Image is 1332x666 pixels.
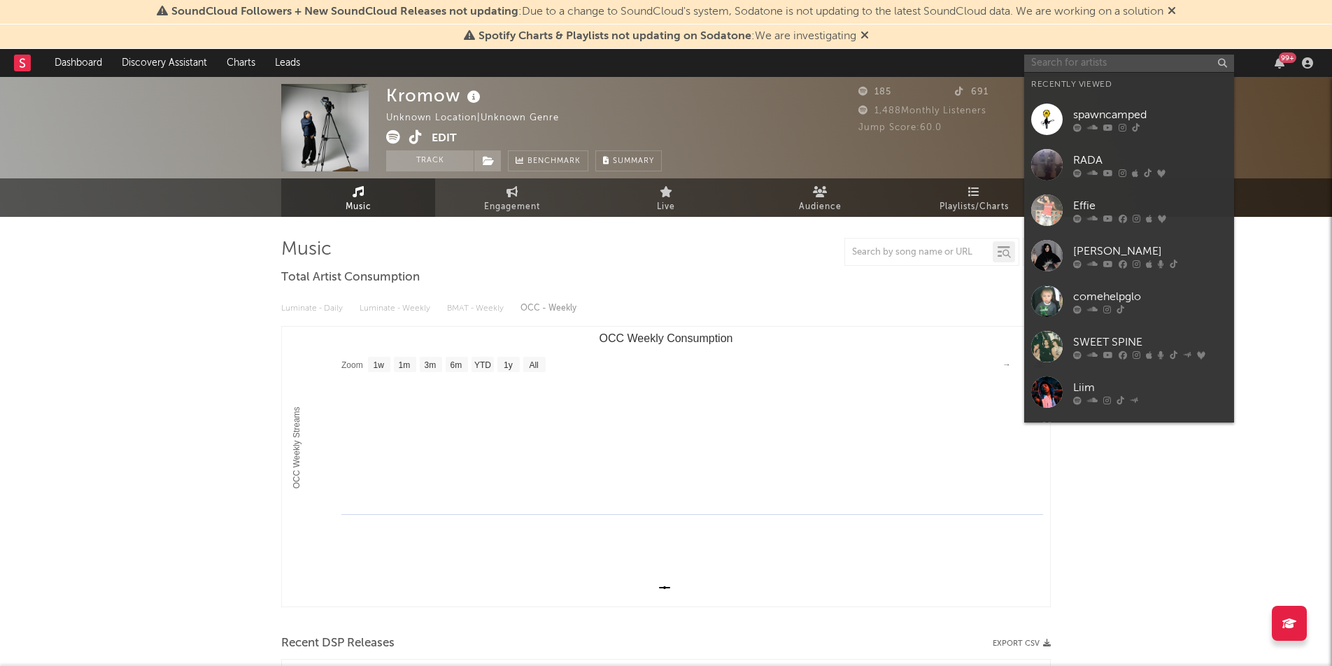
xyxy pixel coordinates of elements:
[1024,233,1234,278] a: [PERSON_NAME]
[1279,52,1296,63] div: 99 +
[657,199,675,215] span: Live
[1024,55,1234,72] input: Search for artists
[479,31,751,42] span: Spotify Charts & Playlists not updating on Sodatone
[1073,243,1227,260] div: [PERSON_NAME]
[940,199,1009,215] span: Playlists/Charts
[1024,97,1234,142] a: spawncamped
[529,360,538,370] text: All
[217,49,265,77] a: Charts
[112,49,217,77] a: Discovery Assistant
[281,269,420,286] span: Total Artist Consumption
[1024,369,1234,415] a: Liim
[1073,379,1227,396] div: Liim
[281,635,395,652] span: Recent DSP Releases
[1073,106,1227,123] div: spawncamped
[451,360,462,370] text: 6m
[1024,278,1234,324] a: comehelpglo
[1275,57,1284,69] button: 99+
[346,199,371,215] span: Music
[595,150,662,171] button: Summary
[265,49,310,77] a: Leads
[589,178,743,217] a: Live
[860,31,869,42] span: Dismiss
[282,327,1050,607] svg: OCC Weekly Consumption
[1002,360,1011,369] text: →
[1024,187,1234,233] a: Effie
[474,360,491,370] text: YTD
[993,639,1051,648] button: Export CSV
[281,178,435,217] a: Music
[374,360,385,370] text: 1w
[858,106,986,115] span: 1,488 Monthly Listeners
[432,130,457,148] button: Edit
[613,157,654,165] span: Summary
[858,123,942,132] span: Jump Score: 60.0
[1024,142,1234,187] a: RADA
[171,6,1163,17] span: : Due to a change to SoundCloud's system, Sodatone is not updating to the latest SoundCloud data....
[399,360,411,370] text: 1m
[1073,288,1227,305] div: comehelpglo
[504,360,513,370] text: 1y
[743,178,897,217] a: Audience
[1024,324,1234,369] a: SWEET SPINE
[799,199,842,215] span: Audience
[858,87,891,97] span: 185
[425,360,437,370] text: 3m
[1031,76,1227,93] div: Recently Viewed
[292,406,302,488] text: OCC Weekly Streams
[386,84,484,107] div: Kromow
[386,150,474,171] button: Track
[897,178,1051,217] a: Playlists/Charts
[1073,334,1227,350] div: SWEET SPINE
[1073,197,1227,214] div: Effie
[435,178,589,217] a: Engagement
[600,332,733,344] text: OCC Weekly Consumption
[1024,415,1234,460] a: CThruRio
[341,360,363,370] text: Zoom
[386,110,575,127] div: Unknown Location | Unknown Genre
[845,247,993,258] input: Search by song name or URL
[955,87,989,97] span: 691
[527,153,581,170] span: Benchmark
[1168,6,1176,17] span: Dismiss
[1073,152,1227,169] div: RADA
[479,31,856,42] span: : We are investigating
[171,6,518,17] span: SoundCloud Followers + New SoundCloud Releases not updating
[45,49,112,77] a: Dashboard
[508,150,588,171] a: Benchmark
[484,199,540,215] span: Engagement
